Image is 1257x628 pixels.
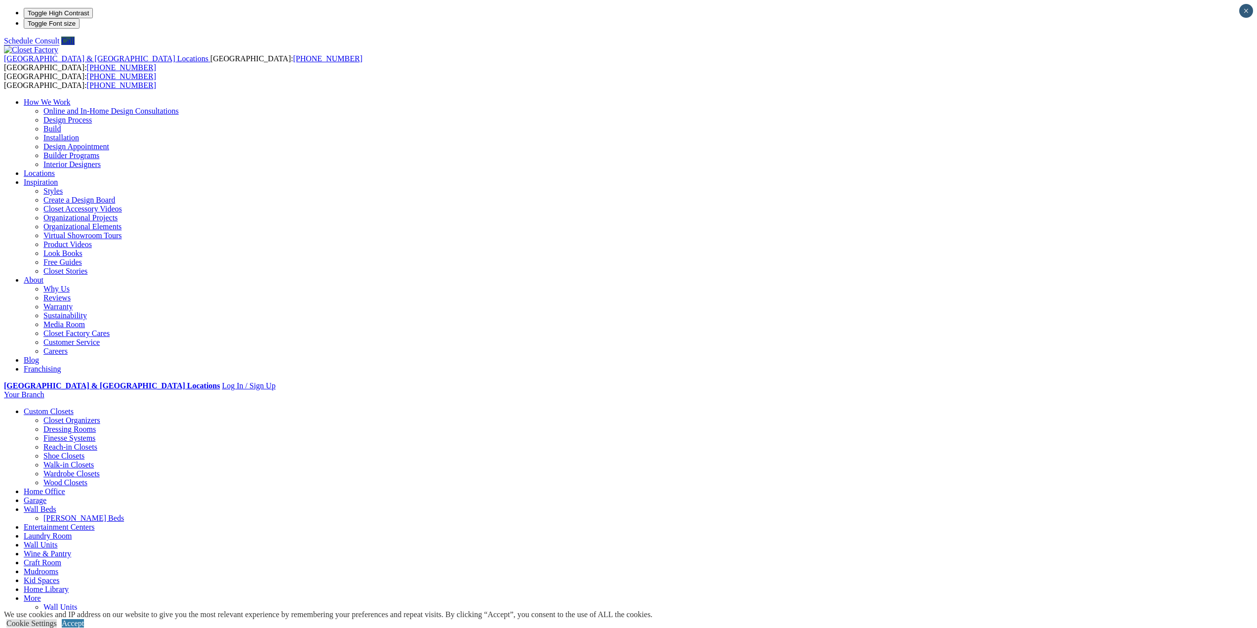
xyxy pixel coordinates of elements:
[4,610,652,619] div: We use cookies and IP address on our website to give you the most relevant experience by remember...
[43,249,82,257] a: Look Books
[43,514,124,522] a: [PERSON_NAME] Beds
[43,231,122,240] a: Virtual Showroom Tours
[43,187,63,195] a: Styles
[43,151,99,160] a: Builder Programs
[6,619,57,628] a: Cookie Settings
[43,107,179,115] a: Online and In-Home Design Consultations
[24,178,58,186] a: Inspiration
[24,523,95,531] a: Entertainment Centers
[24,558,61,567] a: Craft Room
[43,222,122,231] a: Organizational Elements
[43,478,87,487] a: Wood Closets
[43,116,92,124] a: Design Process
[222,381,275,390] a: Log In / Sign Up
[43,452,84,460] a: Shoe Closets
[24,365,61,373] a: Franchising
[28,20,76,27] span: Toggle Font size
[43,461,94,469] a: Walk-in Closets
[87,81,156,89] a: [PHONE_NUMBER]
[24,487,65,496] a: Home Office
[43,302,73,311] a: Warranty
[43,338,100,346] a: Customer Service
[24,549,71,558] a: Wine & Pantry
[62,619,84,628] a: Accept
[24,407,74,416] a: Custom Closets
[4,54,210,63] a: [GEOGRAPHIC_DATA] & [GEOGRAPHIC_DATA] Locations
[24,576,59,585] a: Kid Spaces
[24,356,39,364] a: Blog
[4,54,363,72] span: [GEOGRAPHIC_DATA]: [GEOGRAPHIC_DATA]:
[87,72,156,81] a: [PHONE_NUMBER]
[43,205,122,213] a: Closet Accessory Videos
[43,416,100,424] a: Closet Organizers
[61,37,75,45] a: Call
[24,98,71,106] a: How We Work
[43,347,68,355] a: Careers
[28,9,89,17] span: Toggle High Contrast
[4,72,156,89] span: [GEOGRAPHIC_DATA]: [GEOGRAPHIC_DATA]:
[4,37,59,45] a: Schedule Consult
[87,63,156,72] a: [PHONE_NUMBER]
[24,541,57,549] a: Wall Units
[24,276,43,284] a: About
[43,240,92,249] a: Product Videos
[24,594,41,602] a: More menu text will display only on big screen
[43,425,96,433] a: Dressing Rooms
[24,585,69,593] a: Home Library
[43,443,97,451] a: Reach-in Closets
[24,532,72,540] a: Laundry Room
[43,434,95,442] a: Finesse Systems
[43,285,70,293] a: Why Us
[293,54,362,63] a: [PHONE_NUMBER]
[24,8,93,18] button: Toggle High Contrast
[4,381,220,390] a: [GEOGRAPHIC_DATA] & [GEOGRAPHIC_DATA] Locations
[43,329,110,337] a: Closet Factory Cares
[24,496,46,504] a: Garage
[24,18,80,29] button: Toggle Font size
[43,125,61,133] a: Build
[43,258,82,266] a: Free Guides
[43,142,109,151] a: Design Appointment
[43,469,100,478] a: Wardrobe Closets
[24,169,55,177] a: Locations
[4,45,58,54] img: Closet Factory
[43,267,87,275] a: Closet Stories
[43,293,71,302] a: Reviews
[43,213,118,222] a: Organizational Projects
[43,160,101,168] a: Interior Designers
[24,567,58,576] a: Mudrooms
[43,311,87,320] a: Sustainability
[24,505,56,513] a: Wall Beds
[4,54,208,63] span: [GEOGRAPHIC_DATA] & [GEOGRAPHIC_DATA] Locations
[43,603,77,611] a: Wall Units
[4,390,44,399] a: Your Branch
[43,320,85,329] a: Media Room
[43,196,115,204] a: Create a Design Board
[1239,4,1253,18] button: Close
[43,133,79,142] a: Installation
